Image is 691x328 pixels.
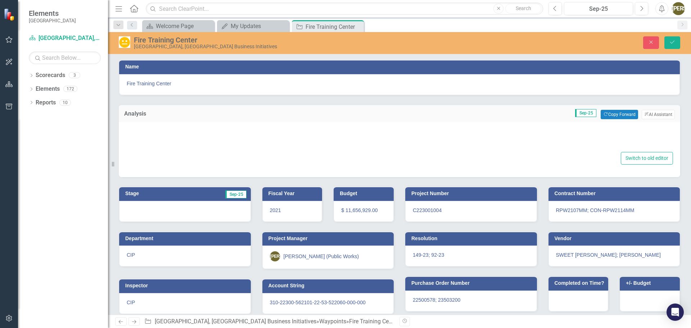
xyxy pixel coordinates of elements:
div: Welcome Page [156,22,212,31]
div: My Updates [231,22,287,31]
span: Search [516,5,531,11]
div: 10 [59,99,71,105]
h3: Name [125,64,676,69]
h3: Stage [125,191,172,196]
a: Welcome Page [144,22,212,31]
div: [PERSON_NAME] (Public Works) [284,253,359,260]
h3: Budget [340,191,390,196]
span: Sep-25 [575,109,596,117]
button: AI Assistant [642,110,675,119]
h3: Department [125,236,247,241]
span: CIP [127,252,135,258]
span: CIP [127,300,135,305]
div: Sep-25 [566,5,631,13]
input: Search ClearPoint... [146,3,543,15]
img: ClearPoint Strategy [3,8,17,21]
h3: Resolution [411,236,533,241]
h3: Account String [268,283,390,288]
h3: Fiscal Year [268,191,319,196]
span: Elements [29,9,76,18]
button: Search [505,4,541,14]
h3: Project Manager [268,236,390,241]
div: Fire Training Center [306,22,362,31]
span: 22500578; 23503200 [413,297,460,303]
h3: Inspector [125,283,247,288]
div: Fire Training Center [349,318,398,325]
div: 3 [69,72,80,78]
button: Copy Forward [601,110,638,119]
a: [GEOGRAPHIC_DATA], [GEOGRAPHIC_DATA] Business Initiatives [155,318,316,325]
div: [GEOGRAPHIC_DATA], [GEOGRAPHIC_DATA] Business Initiatives [134,44,434,49]
span: Fire Training Center [127,80,672,87]
a: [GEOGRAPHIC_DATA], [GEOGRAPHIC_DATA] Business Initiatives [29,34,101,42]
a: Waypoints [319,318,346,325]
small: [GEOGRAPHIC_DATA] [29,18,76,23]
h3: Purchase Order Number [411,280,533,286]
button: [PERSON_NAME] [672,2,685,15]
input: Search Below... [29,51,101,64]
button: Sep-25 [564,2,633,15]
img: In Progress [119,36,130,48]
div: 172 [63,86,77,92]
span: 2021 [270,207,281,213]
a: Elements [36,85,60,93]
div: Fire Training Center [134,36,434,44]
a: Scorecards [36,71,65,80]
span: $ 11,656,929.00 [341,207,378,213]
h3: +/- Budget [626,280,676,286]
a: Reports [36,99,56,107]
span: 149-23; 92-23 [413,252,444,258]
h3: Analysis [124,111,223,117]
span: 310-22300-562101-22-53-522060-000-000 [270,300,366,305]
span: SWEET [PERSON_NAME]; [PERSON_NAME] [556,252,661,258]
span: Sep-25 [225,190,247,198]
button: Switch to old editor [621,152,673,165]
h3: Completed on Time? [555,280,605,286]
h3: Vendor [555,236,677,241]
h3: Contract Number [555,191,677,196]
div: » » [144,318,394,326]
span: RPW2107MM; CON-RPW2114MM [556,207,634,213]
h3: Project Number [411,191,533,196]
div: Open Intercom Messenger [667,304,684,321]
span: C223001004 [413,207,442,213]
a: My Updates [219,22,287,31]
div: [PERSON_NAME] [270,251,280,261]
